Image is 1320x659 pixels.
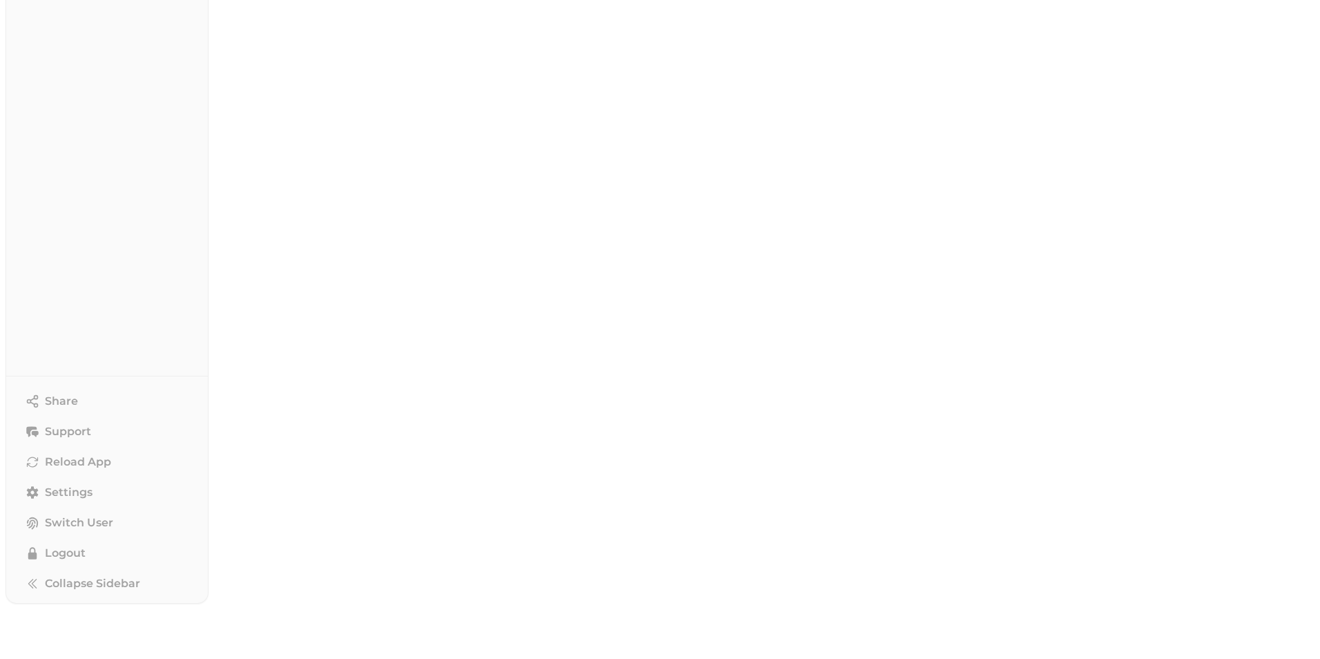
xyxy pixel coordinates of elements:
span: Share [45,393,78,410]
span: Collapse Sidebar [45,575,140,592]
span: Reload App [45,454,111,470]
span: Support [45,423,91,440]
button: Support [17,418,197,446]
button: Logout [17,539,197,567]
button: Share [17,388,197,415]
span: Settings [45,484,93,501]
button: Switch User [17,509,197,537]
span: Logout [45,545,86,562]
a: Settings [17,479,197,506]
span: Switch User [45,515,113,531]
button: Collapse Sidebar [17,570,197,598]
button: Reload App [17,448,197,476]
